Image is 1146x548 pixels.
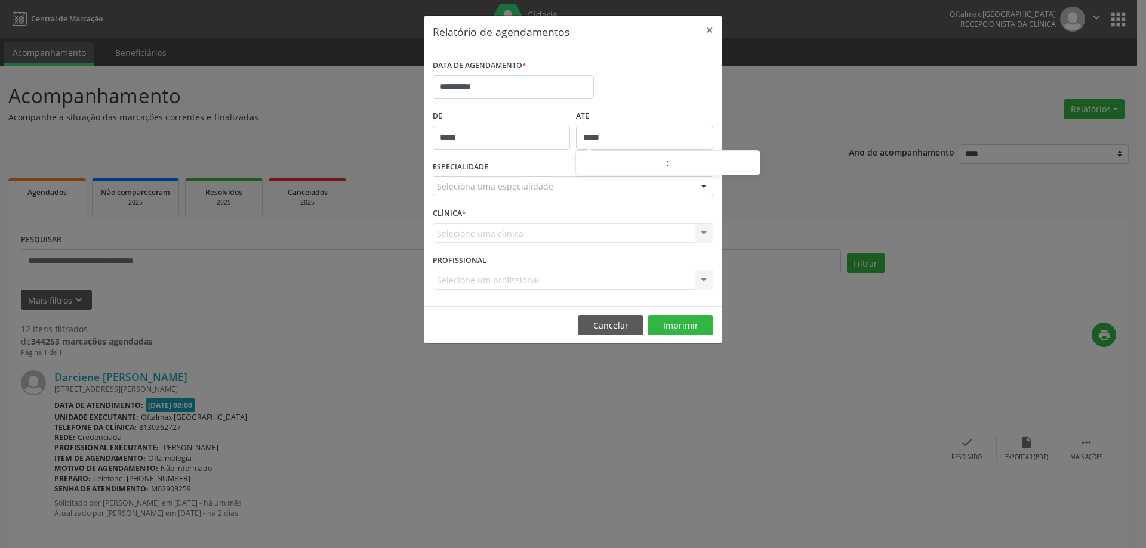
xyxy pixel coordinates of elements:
input: Minute [670,152,760,176]
label: De [433,107,570,126]
span: Seleciona uma especialidade [437,180,553,193]
button: Cancelar [578,315,643,336]
label: ESPECIALIDADE [433,158,488,177]
label: DATA DE AGENDAMENTO [433,57,526,75]
input: Hour [576,152,666,176]
label: PROFISSIONAL [433,251,486,270]
label: CLÍNICA [433,205,466,223]
button: Imprimir [648,315,713,336]
button: Close [698,16,722,45]
label: ATÉ [576,107,713,126]
span: : [666,151,670,175]
h5: Relatório de agendamentos [433,24,569,39]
